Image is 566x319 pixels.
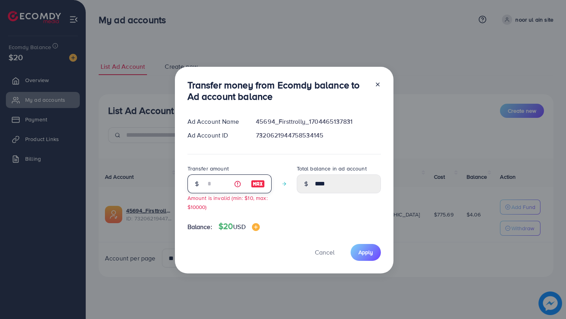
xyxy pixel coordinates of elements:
div: Ad Account ID [181,131,250,140]
div: 7320621944758534145 [250,131,387,140]
h3: Transfer money from Ecomdy balance to Ad account balance [187,79,368,102]
img: image [252,223,260,231]
span: USD [233,222,245,231]
small: Amount is invalid (min: $10, max: $10000) [187,194,268,211]
button: Apply [351,244,381,261]
div: Ad Account Name [181,117,250,126]
span: Apply [358,248,373,256]
button: Cancel [305,244,344,261]
label: Transfer amount [187,165,229,172]
span: Cancel [315,248,334,257]
img: image [251,179,265,189]
h4: $20 [219,222,260,231]
div: 45694_Firsttrolly_1704465137831 [250,117,387,126]
label: Total balance in ad account [297,165,367,172]
span: Balance: [187,222,212,231]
